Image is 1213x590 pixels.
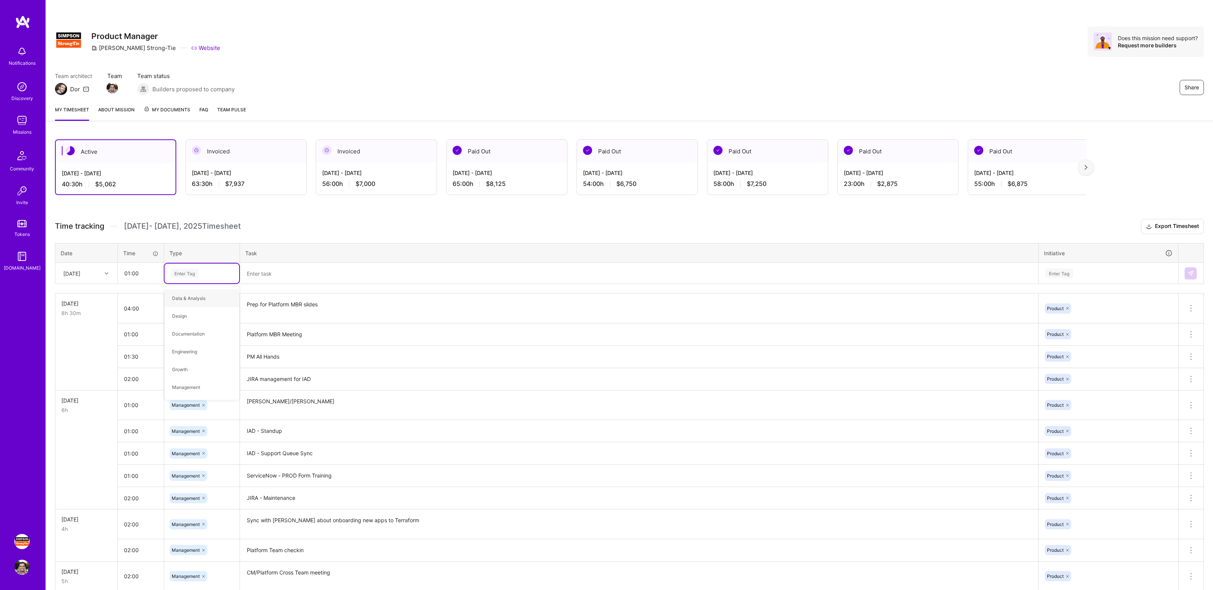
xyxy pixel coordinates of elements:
[16,198,28,206] div: Invite
[118,347,164,367] input: HH:MM
[61,515,111,523] div: [DATE]
[1047,354,1064,359] span: Product
[1047,331,1064,337] span: Product
[1008,180,1028,188] span: $6,875
[322,180,431,188] div: 56:00 h
[137,83,149,95] img: Builders proposed to company
[172,547,200,553] span: Management
[172,573,200,579] span: Management
[486,180,506,188] span: $8,125
[240,243,1039,263] th: Task
[123,249,158,257] div: Time
[61,568,111,576] div: [DATE]
[118,324,164,344] input: HH:MM
[61,525,111,533] div: 4h
[1047,306,1064,311] span: Product
[55,222,104,231] span: Time tracking
[316,140,437,163] div: Invoiced
[9,59,36,67] div: Notifications
[453,169,561,177] div: [DATE] - [DATE]
[1047,521,1064,527] span: Product
[877,180,898,188] span: $2,875
[14,230,30,238] div: Tokens
[168,347,201,357] span: Engineering
[13,128,31,136] div: Missions
[14,249,30,264] img: guide book
[61,406,111,414] div: 6h
[56,140,176,163] div: Active
[118,566,164,586] input: HH:MM
[1045,267,1073,279] div: Enter Tag
[63,269,80,277] div: [DATE]
[1047,451,1064,456] span: Product
[217,106,246,121] a: Team Pulse
[17,220,27,227] img: tokens
[4,264,41,272] div: [DOMAIN_NAME]
[118,369,164,389] input: HH:MM
[453,180,561,188] div: 65:00 h
[172,451,200,456] span: Management
[1047,547,1064,553] span: Product
[55,83,67,95] img: Team Architect
[1084,165,1088,170] img: right
[118,540,164,560] input: HH:MM
[61,396,111,404] div: [DATE]
[322,146,331,155] img: Invoiced
[583,180,691,188] div: 54:00 h
[118,488,164,508] input: HH:MM
[55,243,118,263] th: Date
[225,180,244,188] span: $7,937
[168,364,191,375] span: Growth
[61,577,111,585] div: 5h
[844,169,952,177] div: [DATE] - [DATE]
[168,382,204,392] span: Management
[13,560,31,575] a: User Avatar
[199,106,208,121] a: FAQ
[118,298,164,318] input: HH:MM
[164,243,240,263] th: Type
[1118,34,1198,42] div: Does this mission need support?
[14,79,30,94] img: discovery
[1047,573,1064,579] span: Product
[62,169,169,177] div: [DATE] - [DATE]
[172,521,200,527] span: Management
[11,94,33,102] div: Discovery
[61,300,111,307] div: [DATE]
[172,402,200,408] span: Management
[118,466,164,486] input: HH:MM
[1188,270,1194,276] img: Submit
[1047,402,1064,408] span: Product
[192,146,201,155] img: Invoiced
[62,180,169,188] div: 40:30 h
[70,85,80,93] div: Dor
[583,169,691,177] div: [DATE] - [DATE]
[974,180,1083,188] div: 55:00 h
[1047,495,1064,501] span: Product
[1094,33,1112,51] img: Avatar
[14,183,30,198] img: Invite
[171,267,199,279] div: Enter Tag
[447,140,567,163] div: Paid Out
[118,263,163,283] input: HH:MM
[217,107,246,112] span: Team Pulse
[13,147,31,165] img: Community
[172,473,200,479] span: Management
[356,180,375,188] span: $7,000
[144,106,190,121] a: My Documents
[152,85,235,93] span: Builders proposed to company
[186,140,306,163] div: Invoiced
[14,44,30,59] img: bell
[191,44,220,52] a: Website
[974,146,983,155] img: Paid Out
[107,81,117,94] a: Team Member Avatar
[55,27,82,54] img: Company Logo
[322,169,431,177] div: [DATE] - [DATE]
[168,311,191,321] span: Design
[241,347,1037,367] textarea: PM All Hands
[137,72,235,80] span: Team status
[968,140,1089,163] div: Paid Out
[15,15,30,29] img: logo
[577,140,697,163] div: Paid Out
[118,443,164,464] input: HH:MM
[1044,249,1173,258] div: Initiative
